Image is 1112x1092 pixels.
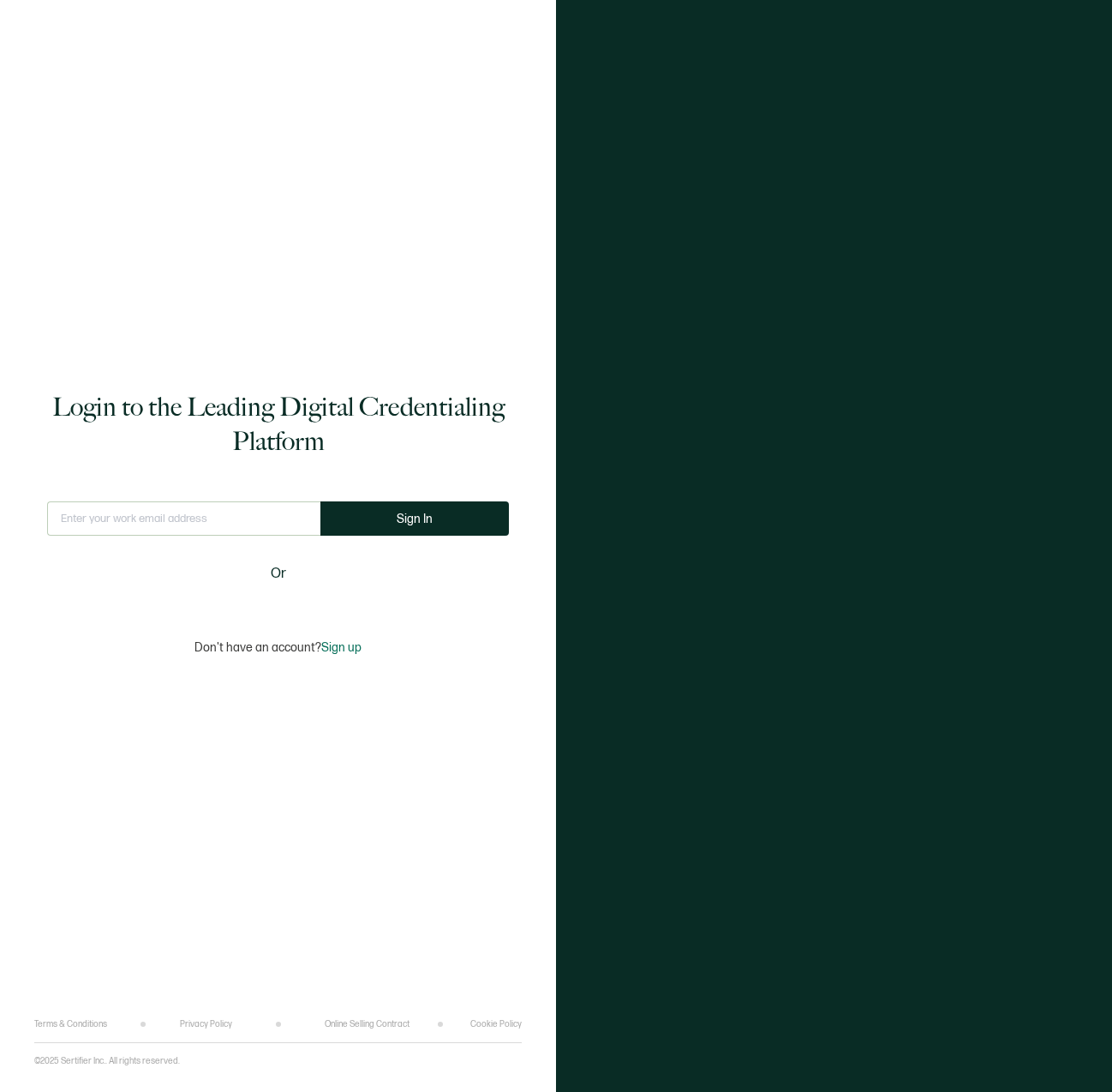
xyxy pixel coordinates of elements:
h1: Login to the Leading Digital Credentialing Platform [47,390,509,459]
span: Sign In [397,513,433,525]
a: Online Selling Contract [325,1019,410,1029]
p: ©2025 Sertifier Inc.. All rights reserved. [34,1056,180,1066]
span: Or [271,563,286,585]
a: Cookie Policy [470,1019,522,1029]
a: Terms & Conditions [34,1019,107,1029]
span: Sign up [321,640,362,655]
input: Enter your work email address [47,501,320,536]
p: Don't have an account? [194,640,362,655]
a: Privacy Policy [180,1019,232,1029]
button: Sign In [320,501,509,536]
